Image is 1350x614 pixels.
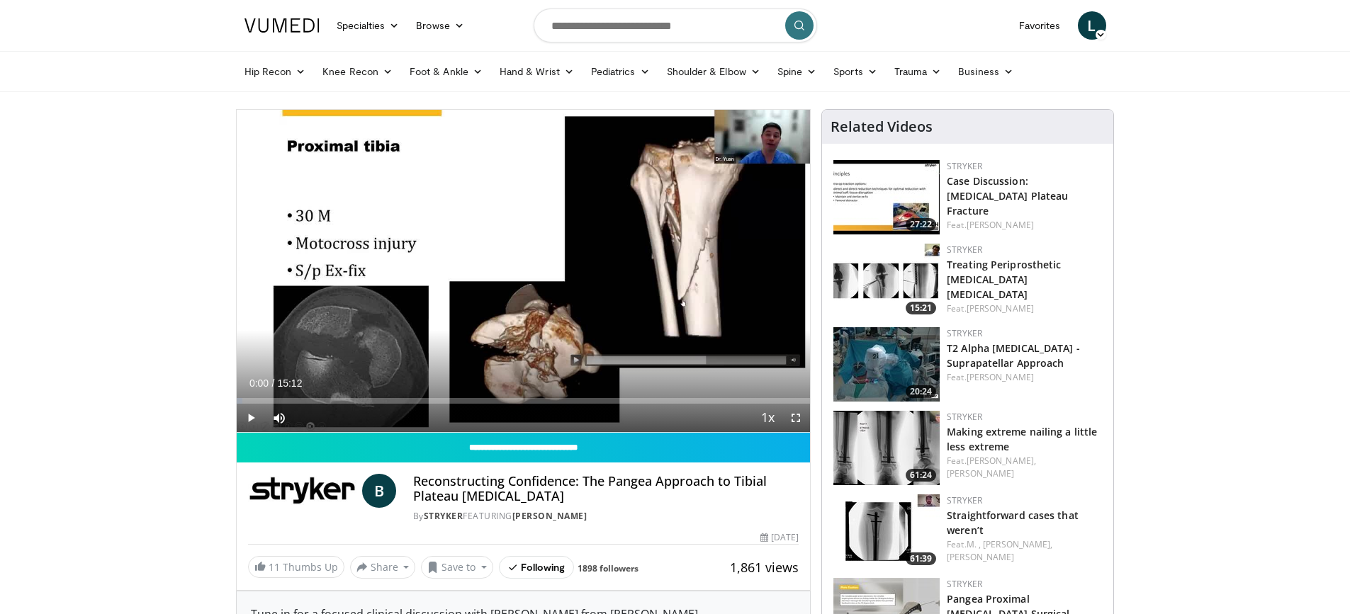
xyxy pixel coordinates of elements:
img: 1aa7ce03-a29e-4220-923d-1b96650c6b94.150x105_q85_crop-smart_upscale.jpg [833,244,940,318]
img: 6dac92b0-8760-435a-acb9-7eaa8ee21333.150x105_q85_crop-smart_upscale.jpg [833,327,940,402]
span: 27:22 [906,218,936,231]
a: Case Discussion: [MEDICAL_DATA] Plateau Fracture [947,174,1068,217]
a: Favorites [1011,11,1069,40]
a: Sports [825,57,886,86]
div: Feat. [947,538,1102,564]
div: Feat. [947,455,1102,480]
a: Making extreme nailing a little less extreme [947,425,1097,453]
h4: Related Videos [831,118,933,135]
a: Business [950,57,1022,86]
a: 20:24 [833,327,940,402]
a: 61:39 [833,494,940,569]
div: Feat. [947,371,1102,384]
a: L [1078,11,1106,40]
span: 15:21 [906,302,936,314]
a: Stryker [947,244,982,256]
a: [PERSON_NAME], [967,455,1036,467]
a: [PERSON_NAME] [967,302,1034,314]
a: [PERSON_NAME] [967,219,1034,231]
h4: Reconstructing Confidence: The Pangea Approach to Tibial Plateau [MEDICAL_DATA] [413,474,799,504]
div: Feat. [947,219,1102,232]
a: 27:22 [833,160,940,234]
span: 1,861 views [730,559,799,576]
a: [PERSON_NAME], [983,538,1052,550]
span: 11 [269,560,280,574]
a: Hand & Wrist [491,57,583,86]
span: 0:00 [249,377,269,389]
button: Save to [421,556,493,579]
a: Stryker [424,510,463,522]
a: Straightforward cases that weren’t [947,508,1079,537]
a: Shoulder & Elbow [658,57,769,86]
span: 15:12 [277,377,302,389]
a: B [362,474,396,508]
img: Stryker [248,474,356,508]
a: Spine [769,57,825,86]
span: 61:39 [906,552,936,565]
a: Pediatrics [583,57,658,86]
img: a4a9ff73-3c8a-4b89-9b16-3163ac091493.150x105_q85_crop-smart_upscale.jpg [833,411,940,485]
a: [PERSON_NAME] [512,510,587,522]
a: Stryker [947,327,982,339]
a: 11 Thumbs Up [248,556,344,578]
button: Playback Rate [753,404,782,432]
img: a1416b5e-9174-42b5-ac56-941f39552834.150x105_q85_crop-smart_upscale.jpg [833,160,940,234]
span: 61:24 [906,469,936,482]
a: Knee Recon [314,57,401,86]
a: 61:24 [833,411,940,485]
button: Share [350,556,416,579]
a: Stryker [947,160,982,172]
div: Feat. [947,302,1102,315]
span: 20:24 [906,385,936,398]
a: Foot & Ankle [401,57,491,86]
button: Following [499,556,575,579]
img: VuMedi Logo [244,18,320,33]
button: Mute [265,404,293,432]
a: Stryker [947,494,982,506]
a: T2 Alpha [MEDICAL_DATA] - Suprapatellar Approach [947,341,1080,370]
a: Stryker [947,578,982,590]
a: 1898 followers [578,562,639,574]
video-js: Video Player [237,110,811,433]
div: Progress Bar [237,398,811,404]
a: 15:21 [833,244,940,318]
input: Search topics, interventions [534,8,817,42]
a: Browse [407,11,473,40]
a: Treating Periprosthetic [MEDICAL_DATA] [MEDICAL_DATA] [947,258,1061,301]
a: Hip Recon [236,57,315,86]
div: [DATE] [760,531,799,544]
a: Trauma [886,57,950,86]
div: By FEATURING [413,510,799,523]
button: Fullscreen [782,404,810,432]
button: Play [237,404,265,432]
a: Stryker [947,411,982,423]
a: [PERSON_NAME] [967,371,1034,383]
a: [PERSON_NAME] [947,551,1014,563]
a: [PERSON_NAME] [947,467,1014,479]
img: adeeea91-82ef-47f4-b808-fa27a199ba70.150x105_q85_crop-smart_upscale.jpg [833,494,940,569]
a: M. , [967,538,981,550]
a: Specialties [328,11,408,40]
span: / [272,377,275,389]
